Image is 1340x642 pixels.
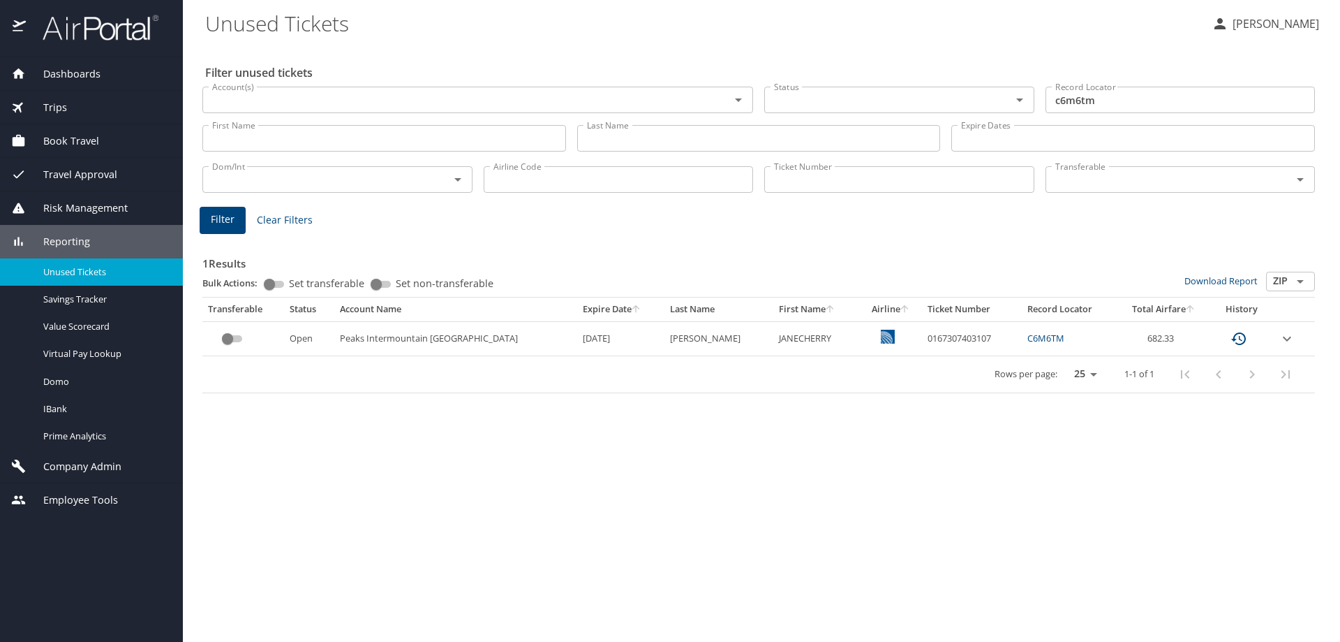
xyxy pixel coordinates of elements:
button: Open [448,170,468,189]
span: Dashboards [26,66,100,82]
td: 0167307403107 [922,321,1022,356]
span: Company Admin [26,459,121,474]
div: Transferable [208,303,278,316]
span: IBank [43,402,166,416]
p: [PERSON_NAME] [1228,15,1319,32]
select: rows per page [1063,364,1102,385]
span: Book Travel [26,133,99,149]
h1: Unused Tickets [205,1,1200,45]
th: Ticket Number [922,298,1022,321]
th: Status [284,298,334,321]
img: United Airlines [881,330,895,344]
span: Domo [43,375,166,388]
h2: Filter unused tickets [205,61,1318,84]
img: icon-airportal.png [13,14,27,41]
span: Prime Analytics [43,430,166,443]
td: Peaks Intermountain [GEOGRAPHIC_DATA] [334,321,578,356]
button: [PERSON_NAME] [1206,11,1325,36]
th: Record Locator [1022,298,1117,321]
span: Virtual Pay Lookup [43,347,166,360]
span: Risk Management [26,200,128,216]
span: Travel Approval [26,167,117,182]
p: 1-1 of 1 [1124,370,1154,379]
button: Open [729,90,748,110]
th: History [1210,298,1273,321]
button: Clear Filters [251,207,318,233]
span: Reporting [26,234,90,249]
span: Filter [211,211,234,228]
span: Savings Tracker [43,293,166,306]
th: Last Name [664,298,773,321]
td: [DATE] [577,321,664,356]
button: sort [1186,305,1196,314]
button: Filter [200,207,246,234]
th: Airline [860,298,922,321]
span: Employee Tools [26,493,118,508]
button: sort [826,305,835,314]
img: airportal-logo.png [27,14,158,41]
p: Rows per page: [995,370,1057,379]
button: sort [632,305,641,314]
td: [PERSON_NAME] [664,321,773,356]
h3: 1 Results [202,247,1315,272]
th: Account Name [334,298,578,321]
span: Set non-transferable [396,279,493,289]
th: Expire Date [577,298,664,321]
button: Open [1290,272,1310,291]
button: sort [900,305,910,314]
span: Unused Tickets [43,265,166,279]
span: Trips [26,100,67,115]
a: Download Report [1184,275,1258,287]
span: Set transferable [289,279,364,289]
p: Bulk Actions: [202,277,269,289]
table: custom pagination table [202,298,1315,393]
td: 682.33 [1117,321,1210,356]
th: First Name [773,298,860,321]
button: expand row [1279,330,1295,347]
td: JANECHERRY [773,321,860,356]
span: Clear Filters [257,212,313,229]
button: Open [1290,170,1310,189]
td: Open [284,321,334,356]
a: C6M6TM [1027,332,1064,344]
span: Value Scorecard [43,320,166,333]
button: Open [1010,90,1029,110]
th: Total Airfare [1117,298,1210,321]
